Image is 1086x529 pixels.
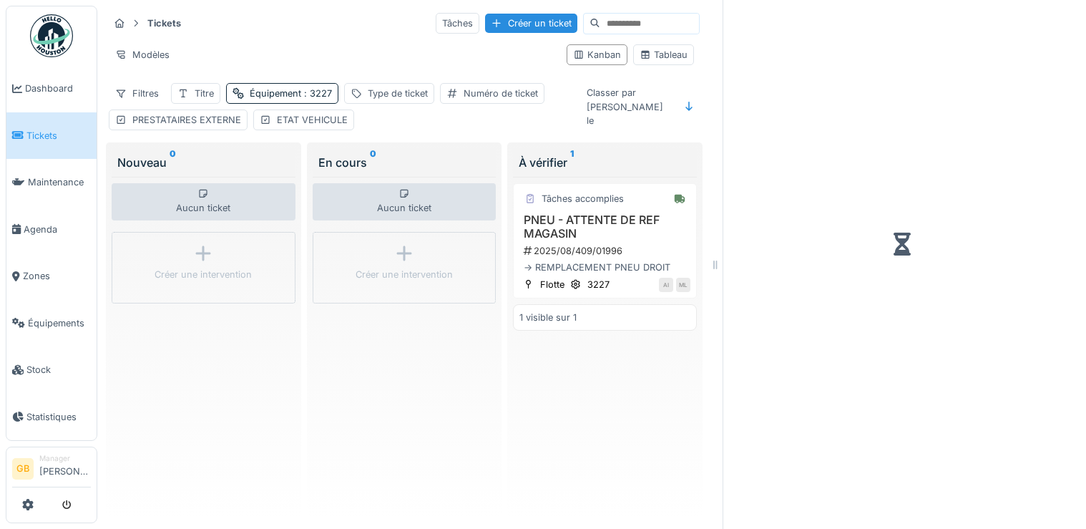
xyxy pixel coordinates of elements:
[170,154,176,171] sup: 0
[250,87,332,100] div: Équipement
[587,278,610,291] div: 3227
[39,453,91,484] li: [PERSON_NAME]
[26,129,91,142] span: Tickets
[26,363,91,377] span: Stock
[542,192,624,205] div: Tâches accomplies
[6,300,97,347] a: Équipements
[659,278,673,292] div: AI
[6,394,97,441] a: Statistiques
[24,223,91,236] span: Agenda
[142,16,187,30] strong: Tickets
[6,206,97,253] a: Agenda
[30,14,73,57] img: Badge_color-CXgf-gQk.svg
[522,244,690,258] div: 2025/08/409/01996
[356,268,453,281] div: Créer une intervention
[313,183,496,220] div: Aucun ticket
[519,261,690,274] div: -> REMPLACEMENT PNEU DROIT
[117,154,290,171] div: Nouveau
[25,82,91,95] span: Dashboard
[6,65,97,112] a: Dashboard
[112,183,295,220] div: Aucun ticket
[580,82,675,131] div: Classer par [PERSON_NAME] le
[12,458,34,480] li: GB
[519,311,577,324] div: 1 visible sur 1
[195,87,214,100] div: Titre
[370,154,376,171] sup: 0
[640,48,688,62] div: Tableau
[132,113,241,127] div: PRESTATAIRES EXTERNE
[676,278,690,292] div: ML
[109,83,165,104] div: Filtres
[6,112,97,160] a: Tickets
[570,154,574,171] sup: 1
[301,88,332,99] span: : 3227
[318,154,491,171] div: En cours
[28,316,91,330] span: Équipements
[23,269,91,283] span: Zones
[155,268,252,281] div: Créer une intervention
[12,453,91,487] a: GB Manager[PERSON_NAME]
[6,159,97,206] a: Maintenance
[6,346,97,394] a: Stock
[277,113,348,127] div: ETAT VEHICULE
[109,44,176,65] div: Modèles
[485,14,577,33] div: Créer un ticket
[39,453,91,464] div: Manager
[28,175,91,189] span: Maintenance
[436,13,479,34] div: Tâches
[573,48,621,62] div: Kanban
[540,278,564,291] div: Flotte
[6,253,97,300] a: Zones
[26,410,91,424] span: Statistiques
[519,154,691,171] div: À vérifier
[464,87,538,100] div: Numéro de ticket
[368,87,428,100] div: Type de ticket
[519,213,690,241] h3: PNEU - ATTENTE DE REF MAGASIN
